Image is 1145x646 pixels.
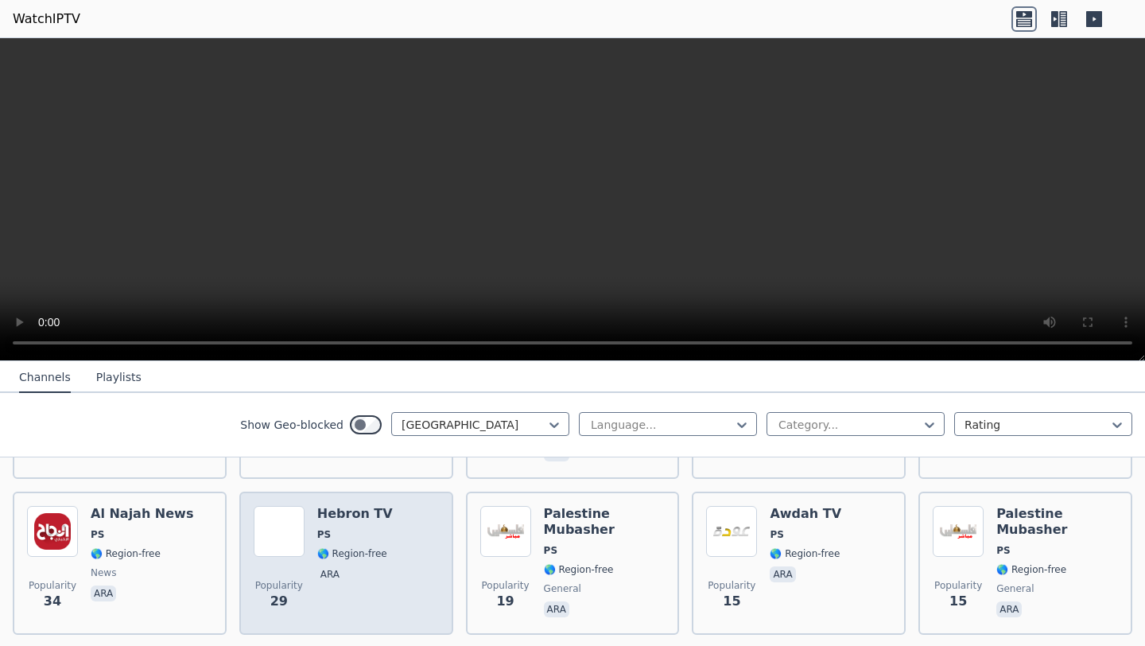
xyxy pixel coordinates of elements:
img: Palestine Mubasher [480,506,531,557]
span: Popularity [255,579,303,592]
span: 🌎 Region-free [544,563,614,576]
p: ara [91,586,116,601]
span: PS [996,544,1010,557]
img: Al Najah News [27,506,78,557]
span: Popularity [482,579,530,592]
span: Popularity [934,579,982,592]
h6: Palestine Mubasher [544,506,666,538]
span: 15 [949,592,967,611]
h6: Hebron TV [317,506,393,522]
h6: Awdah TV [770,506,841,522]
img: Awdah TV [706,506,757,557]
a: WatchIPTV [13,10,80,29]
span: 🌎 Region-free [317,547,387,560]
label: Show Geo-blocked [240,417,343,433]
span: PS [91,528,104,541]
span: general [996,582,1034,595]
span: 15 [723,592,740,611]
h6: Palestine Mubasher [996,506,1118,538]
span: 🌎 Region-free [770,547,840,560]
span: Popularity [29,579,76,592]
p: ara [770,566,795,582]
span: PS [317,528,331,541]
span: general [544,582,581,595]
span: Popularity [708,579,755,592]
span: PS [770,528,783,541]
span: 34 [44,592,61,611]
button: Playlists [96,363,142,393]
span: 19 [496,592,514,611]
span: PS [544,544,557,557]
p: ara [996,601,1022,617]
img: Hebron TV [254,506,305,557]
p: ara [544,601,569,617]
h6: Al Najah News [91,506,193,522]
img: Palestine Mubasher [933,506,984,557]
p: ara [317,566,343,582]
span: news [91,566,116,579]
span: 🌎 Region-free [996,563,1066,576]
button: Channels [19,363,71,393]
span: 🌎 Region-free [91,547,161,560]
span: 29 [270,592,288,611]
